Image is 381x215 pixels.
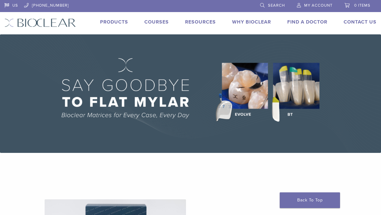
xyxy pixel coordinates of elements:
span: My Account [304,3,332,8]
a: Back To Top [280,192,340,208]
a: Resources [185,19,216,25]
span: 0 items [354,3,370,8]
a: Find A Doctor [287,19,327,25]
span: Search [268,3,285,8]
a: Why Bioclear [232,19,271,25]
a: Products [100,19,128,25]
img: Bioclear [5,18,76,27]
a: Courses [144,19,169,25]
a: Contact Us [344,19,376,25]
